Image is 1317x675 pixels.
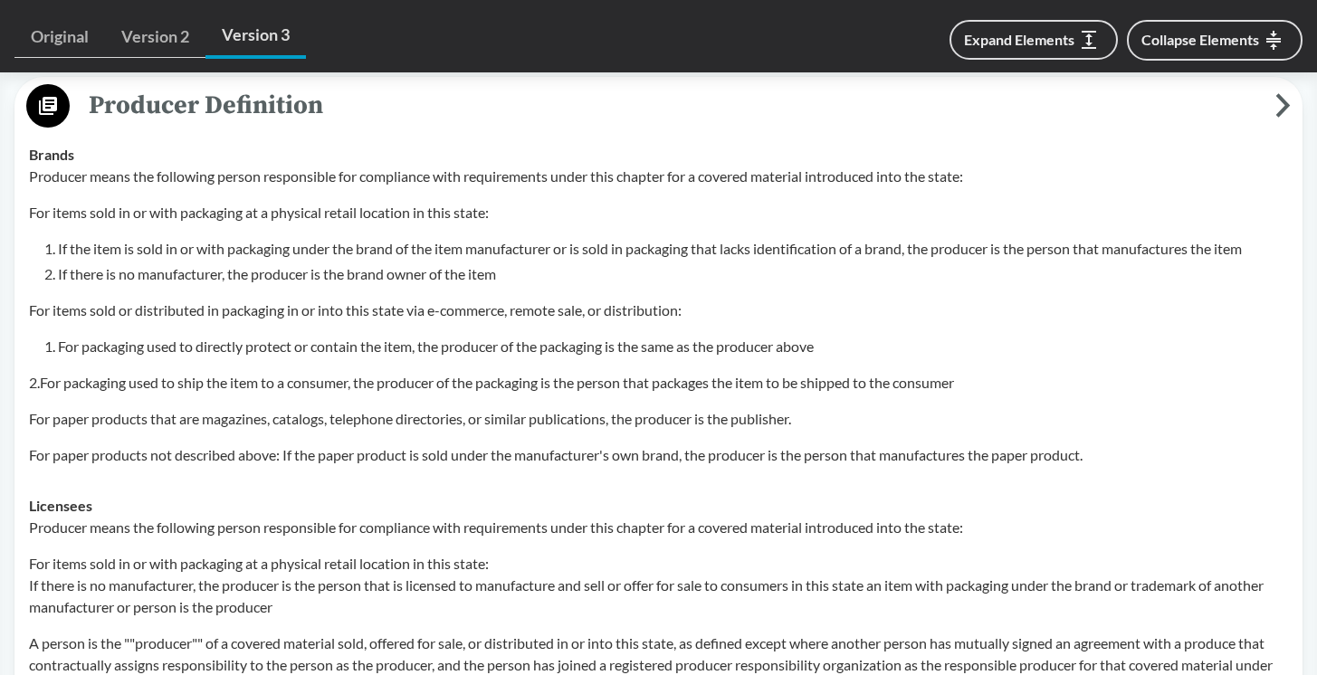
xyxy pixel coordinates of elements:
p: For items sold or distributed in packaging in or into this state via e-commerce, remote sale, or ... [29,299,1288,321]
button: Expand Elements [950,20,1118,60]
strong: Licensees [29,497,92,514]
p: For items sold in or with packaging at a physical retail location in this state: [29,202,1288,223]
p: Producer means the following person responsible for compliance with requirements under this chapt... [29,517,1288,538]
button: Collapse Elements [1127,20,1303,61]
li: For packaging used to directly protect or contain the item, the producer of the packaging is the ... [58,336,1288,357]
p: 2.For packaging used to ship the item to a consumer, the producer of the packaging is the person ... [29,372,1288,394]
strong: Brands [29,146,74,163]
a: Version 3 [205,14,306,59]
li: If the item is sold in or with packaging under the brand of the item manufacturer or is sold in p... [58,238,1288,260]
a: Version 2 [105,16,205,58]
button: Producer Definition [21,83,1296,129]
p: Producer means the following person responsible for compliance with requirements under this chapt... [29,166,1288,187]
p: For paper products not described above: If the paper product is sold under the manufacturer's own... [29,444,1288,466]
li: If there is no manufacturer, the producer is the brand owner of the item [58,263,1288,285]
a: Original [14,16,105,58]
p: For paper products that are magazines, catalogs, telephone directories, or similar publications, ... [29,408,1288,430]
p: For items sold in or with packaging at a physical retail location in this state: If there is no m... [29,553,1288,618]
span: Producer Definition [70,85,1275,126]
